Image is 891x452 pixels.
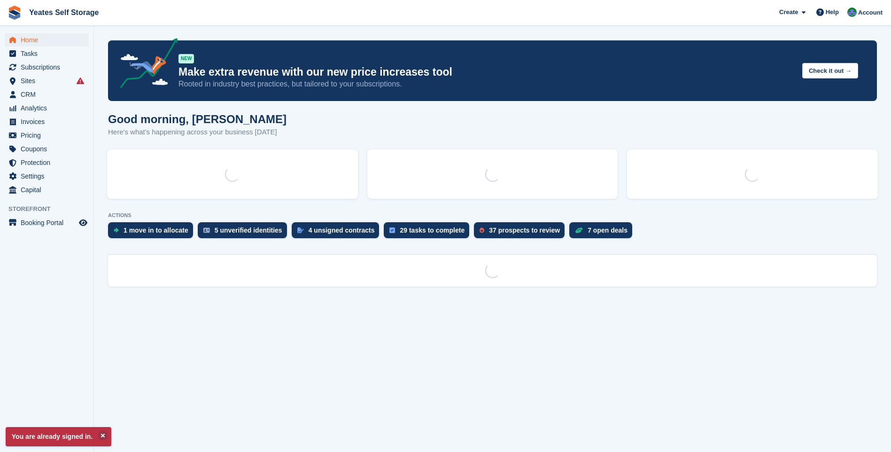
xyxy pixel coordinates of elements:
span: Sites [21,74,77,87]
a: 29 tasks to complete [384,222,474,243]
p: You are already signed in. [6,427,111,446]
span: Subscriptions [21,61,77,74]
h1: Good morning, [PERSON_NAME] [108,113,287,125]
a: menu [5,216,89,229]
a: menu [5,170,89,183]
a: menu [5,115,89,128]
span: Booking Portal [21,216,77,229]
a: menu [5,33,89,47]
img: stora-icon-8386f47178a22dfd0bd8f6a31ec36ba5ce8667c1dd55bd0f319d3a0aa187defe.svg [8,6,22,20]
span: Tasks [21,47,77,60]
div: 7 open deals [588,226,628,234]
i: Smart entry sync failures have occurred [77,77,84,85]
a: menu [5,61,89,74]
div: 4 unsigned contracts [309,226,375,234]
img: move_ins_to_allocate_icon-fdf77a2bb77ea45bf5b3d319d69a93e2d87916cf1d5bf7949dd705db3b84f3ca.svg [114,227,119,233]
div: 5 unverified identities [215,226,282,234]
span: Account [858,8,883,17]
button: Check it out → [802,63,858,78]
div: NEW [178,54,194,63]
a: 5 unverified identities [198,222,292,243]
img: Joe [847,8,857,17]
span: Analytics [21,101,77,115]
a: menu [5,88,89,101]
span: Settings [21,170,77,183]
span: Create [779,8,798,17]
a: menu [5,142,89,156]
a: menu [5,74,89,87]
span: Capital [21,183,77,196]
a: 4 unsigned contracts [292,222,384,243]
img: verify_identity-adf6edd0f0f0b5bbfe63781bf79b02c33cf7c696d77639b501bdc392416b5a36.svg [203,227,210,233]
p: ACTIONS [108,212,877,218]
a: menu [5,101,89,115]
p: Here's what's happening across your business [DATE] [108,127,287,138]
a: 7 open deals [569,222,637,243]
a: Preview store [77,217,89,228]
img: prospect-51fa495bee0391a8d652442698ab0144808aea92771e9ea1ae160a38d050c398.svg [480,227,484,233]
img: price-adjustments-announcement-icon-8257ccfd72463d97f412b2fc003d46551f7dbcb40ab6d574587a9cd5c0d94... [112,38,178,92]
span: Pricing [21,129,77,142]
img: contract_signature_icon-13c848040528278c33f63329250d36e43548de30e8caae1d1a13099fd9432cc5.svg [297,227,304,233]
a: menu [5,183,89,196]
div: 37 prospects to review [489,226,560,234]
p: Rooted in industry best practices, but tailored to your subscriptions. [178,79,795,89]
a: 1 move in to allocate [108,222,198,243]
span: Help [826,8,839,17]
span: Invoices [21,115,77,128]
span: CRM [21,88,77,101]
span: Home [21,33,77,47]
a: menu [5,47,89,60]
div: 1 move in to allocate [124,226,188,234]
div: 29 tasks to complete [400,226,465,234]
img: deal-1b604bf984904fb50ccaf53a9ad4b4a5d6e5aea283cecdc64d6e3604feb123c2.svg [575,227,583,234]
p: Make extra revenue with our new price increases tool [178,65,795,79]
img: task-75834270c22a3079a89374b754ae025e5fb1db73e45f91037f5363f120a921f8.svg [389,227,395,233]
a: menu [5,156,89,169]
span: Storefront [8,204,93,214]
a: menu [5,129,89,142]
span: Protection [21,156,77,169]
a: Yeates Self Storage [25,5,103,20]
a: 37 prospects to review [474,222,569,243]
span: Coupons [21,142,77,156]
